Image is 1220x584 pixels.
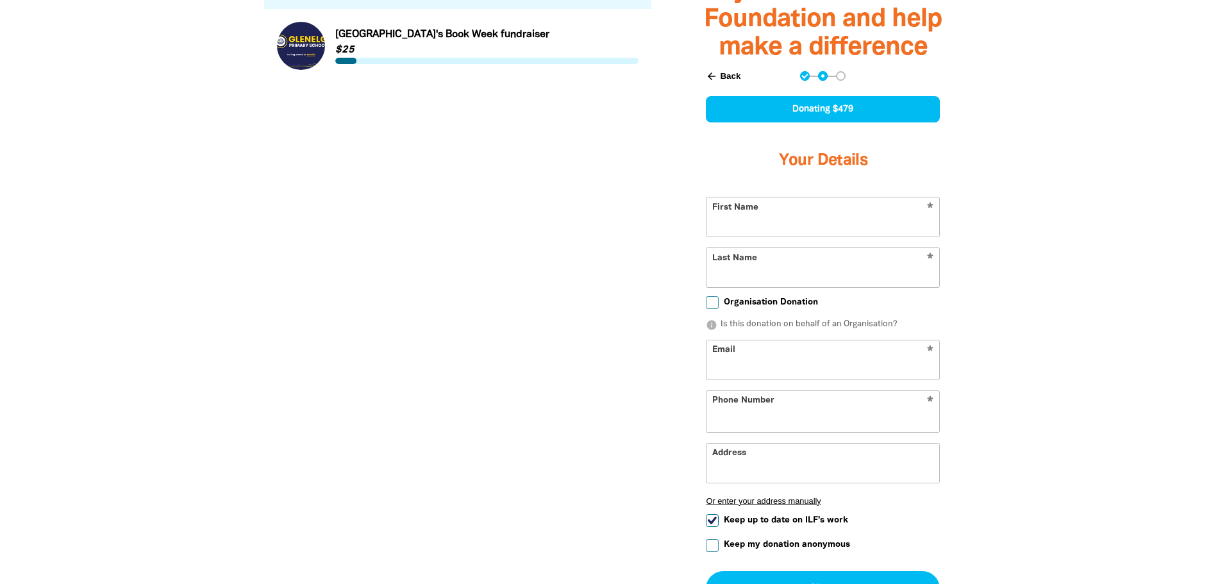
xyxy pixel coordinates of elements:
i: arrow_back [706,71,717,82]
i: info [706,319,717,331]
button: Navigate to step 2 of 3 to enter your details [818,71,828,81]
span: Keep my donation anonymous [724,538,850,551]
button: Or enter your address manually [706,496,940,506]
button: Back [701,65,746,87]
input: Organisation Donation [706,296,719,309]
span: Organisation Donation [724,296,818,308]
button: Navigate to step 3 of 3 to enter your payment details [836,71,846,81]
div: Donating $479 [706,96,940,122]
button: Navigate to step 1 of 3 to enter your donation amount [800,71,810,81]
input: Keep up to date on ILF's work [706,514,719,527]
span: Keep up to date on ILF's work [724,514,848,526]
h3: Your Details [706,135,940,187]
div: Paginated content [277,22,639,70]
input: Keep my donation anonymous [706,539,719,552]
i: Required [927,396,933,408]
p: Is this donation on behalf of an Organisation? [706,319,940,331]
